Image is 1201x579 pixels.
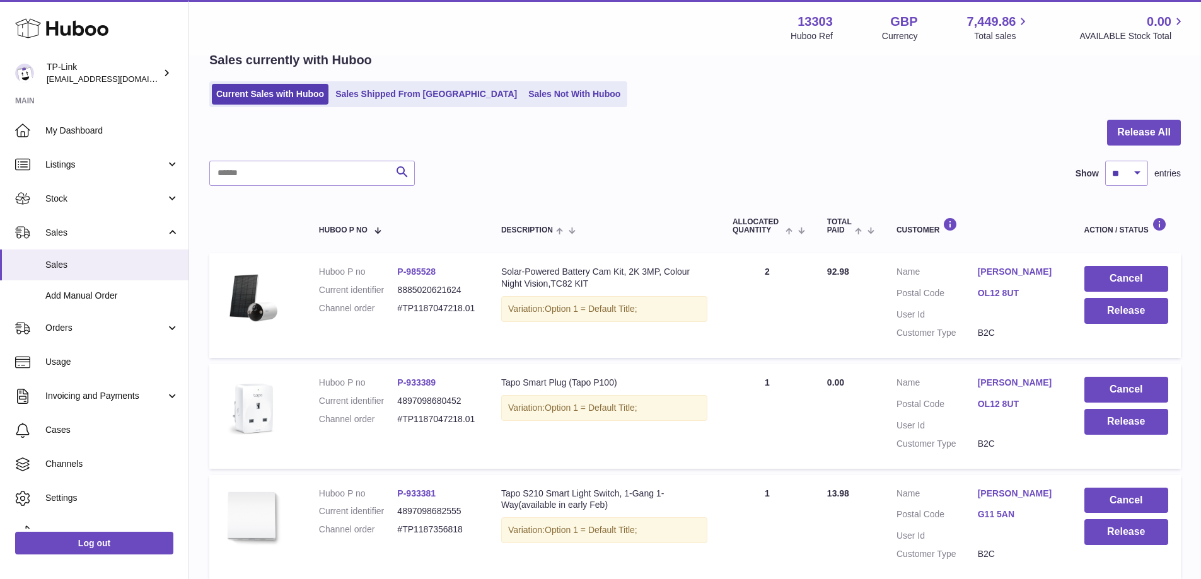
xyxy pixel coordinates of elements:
span: Listings [45,159,166,171]
h2: Sales currently with Huboo [209,52,372,69]
div: Tapo S210 Smart Light Switch, 1-Gang 1-Way(available in early Feb) [501,488,707,512]
dt: Huboo P no [319,488,398,500]
div: Variation: [501,517,707,543]
a: OL12 8UT [978,398,1059,410]
span: Sales [45,227,166,239]
a: [PERSON_NAME] [978,488,1059,500]
dt: Postal Code [896,508,978,524]
dt: Name [896,488,978,503]
dd: 8885020621624 [397,284,476,296]
span: Total paid [827,218,852,234]
span: Orders [45,322,166,334]
span: ALLOCATED Quantity [733,218,782,234]
span: Option 1 = Default Title; [545,403,637,413]
strong: GBP [890,13,917,30]
dt: Postal Code [896,398,978,413]
dt: Channel order [319,302,398,314]
span: 0.00 [1147,13,1171,30]
a: Sales Not With Huboo [524,84,625,105]
button: Release All [1107,120,1181,146]
span: [EMAIL_ADDRESS][DOMAIN_NAME] [47,74,185,84]
dt: Name [896,377,978,392]
td: 1 [720,364,815,469]
button: Cancel [1084,488,1168,513]
dt: Customer Type [896,327,978,339]
span: Description [501,226,553,234]
span: Sales [45,259,179,271]
dt: Customer Type [896,548,978,560]
dd: B2C [978,327,1059,339]
button: Cancel [1084,377,1168,403]
span: Cases [45,424,179,436]
dd: B2C [978,438,1059,450]
img: overview_01.jpg [222,488,285,548]
span: Settings [45,492,179,504]
a: P-933389 [397,377,436,387]
a: Sales Shipped From [GEOGRAPHIC_DATA] [331,84,521,105]
span: Option 1 = Default Title; [545,304,637,314]
div: Tapo Smart Plug (Tapo P100) [501,377,707,389]
span: Invoicing and Payments [45,390,166,402]
span: AVAILABLE Stock Total [1079,30,1186,42]
div: Customer [896,217,1059,234]
button: Release [1084,519,1168,545]
span: Returns [45,526,179,538]
dd: 4897098682555 [397,505,476,517]
span: entries [1154,168,1181,180]
td: 2 [720,253,815,358]
dt: User Id [896,420,978,432]
div: Variation: [501,296,707,322]
dt: Current identifier [319,505,398,517]
dd: B2C [978,548,1059,560]
dt: Current identifier [319,284,398,296]
span: 7,449.86 [967,13,1016,30]
dt: Customer Type [896,438,978,450]
span: Add Manual Order [45,290,179,302]
button: Cancel [1084,266,1168,292]
dt: Name [896,266,978,281]
dt: Current identifier [319,395,398,407]
dt: Huboo P no [319,377,398,389]
div: Huboo Ref [791,30,833,42]
dt: Channel order [319,524,398,536]
dd: #TP1187047218.01 [397,413,476,425]
dt: Postal Code [896,287,978,302]
label: Show [1076,168,1099,180]
span: 0.00 [827,377,844,387]
dt: User Id [896,530,978,542]
a: P-933381 [397,488,436,498]
div: Variation: [501,395,707,421]
img: gaby.chen@tp-link.com [15,64,34,83]
dt: Huboo P no [319,266,398,278]
dd: #TP1187356818 [397,524,476,536]
span: 13.98 [827,488,849,498]
span: Channels [45,458,179,470]
a: [PERSON_NAME] [978,377,1059,389]
dd: 4897098680452 [397,395,476,407]
div: Action / Status [1084,217,1168,234]
dt: User Id [896,309,978,321]
span: My Dashboard [45,125,179,137]
button: Release [1084,409,1168,435]
span: Option 1 = Default Title; [545,525,637,535]
a: P-985528 [397,267,436,277]
dt: Channel order [319,413,398,425]
dd: #TP1187047218.01 [397,302,476,314]
div: TP-Link [47,61,160,85]
span: Total sales [974,30,1030,42]
div: Solar-Powered Battery Cam Kit, 2K 3MP, Colour Night Vision,TC82 KIT [501,266,707,290]
span: 92.98 [827,267,849,277]
button: Release [1084,298,1168,324]
a: Current Sales with Huboo [212,84,328,105]
strong: 13303 [798,13,833,30]
a: OL12 8UT [978,287,1059,299]
img: Tapo-P100_UK_1.0_1909_English_01_large_1569563931592x_f03e9df6-6880-4c8f-ba31-06341ba31760.jpg [222,377,285,440]
span: Huboo P no [319,226,368,234]
a: [PERSON_NAME] [978,266,1059,278]
a: G11 5AN [978,508,1059,520]
a: Log out [15,532,173,554]
div: Currency [882,30,918,42]
a: 7,449.86 Total sales [967,13,1031,42]
a: 0.00 AVAILABLE Stock Total [1079,13,1186,42]
img: 1-pack_large_20240328085758e.png [222,266,285,329]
